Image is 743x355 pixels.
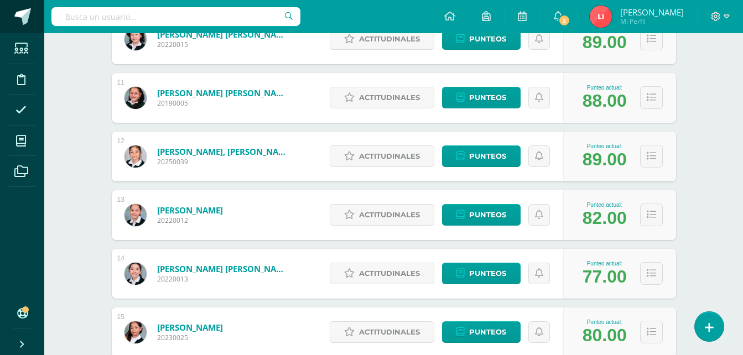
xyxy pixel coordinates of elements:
span: Punteos [469,205,506,225]
span: [PERSON_NAME] [620,7,684,18]
span: 20220013 [157,274,290,284]
img: d6e836f5b4b33143cca183a7dff9071e.png [124,204,147,226]
img: e00f5fa2a456824b18f3c48cd40b2624.png [124,87,147,109]
a: [PERSON_NAME] [157,322,223,333]
div: 89.00 [583,149,627,170]
a: Actitudinales [330,28,434,50]
span: 20220012 [157,216,223,225]
a: Punteos [442,321,521,343]
a: Actitudinales [330,263,434,284]
a: [PERSON_NAME], [PERSON_NAME] [157,146,290,157]
div: Punteo actual: [583,143,627,149]
span: Mi Perfil [620,17,684,26]
span: Actitudinales [359,146,420,166]
img: 01dd2756ea9e2b981645035e79ba90e3.png [590,6,612,28]
img: 5d1465688bcbed30ac7849635956eec9.png [124,321,147,343]
div: 77.00 [583,267,627,287]
div: 15 [117,313,124,321]
div: 11 [117,79,124,86]
span: 20190005 [157,98,290,108]
div: Punteo actual: [583,202,627,208]
div: Punteo actual: [583,85,627,91]
span: Actitudinales [359,87,420,108]
span: Punteos [469,322,506,342]
a: Punteos [442,145,521,167]
div: 80.00 [583,325,627,346]
a: Punteos [442,204,521,226]
input: Busca un usuario... [51,7,300,26]
span: Punteos [469,29,506,49]
div: 12 [117,137,124,145]
a: Punteos [442,263,521,284]
a: Actitudinales [330,87,434,108]
img: d882b782f3b0901a9e1fe35693e5f6e3.png [124,145,147,168]
a: [PERSON_NAME] [157,205,223,216]
div: Punteo actual: [583,260,627,267]
div: 82.00 [583,208,627,228]
span: Punteos [469,263,506,284]
a: Actitudinales [330,321,434,343]
a: Punteos [442,28,521,50]
a: [PERSON_NAME] [PERSON_NAME] [157,263,290,274]
span: 2 [558,14,570,27]
div: Punteo actual: [583,319,627,325]
span: Actitudinales [359,263,420,284]
a: [PERSON_NAME] [PERSON_NAME] [157,87,290,98]
span: Actitudinales [359,322,420,342]
a: Punteos [442,87,521,108]
span: Punteos [469,146,506,166]
div: 88.00 [583,91,627,111]
span: Actitudinales [359,29,420,49]
span: 20220015 [157,40,290,49]
a: Actitudinales [330,204,434,226]
span: 20250039 [157,157,290,166]
span: 20230025 [157,333,223,342]
img: f6ac0dc17f11a5f69f1a35c97e7101cf.png [124,263,147,285]
span: Actitudinales [359,205,420,225]
a: Actitudinales [330,145,434,167]
span: Punteos [469,87,506,108]
div: 14 [117,254,124,262]
div: 13 [117,196,124,203]
a: [PERSON_NAME] [PERSON_NAME] [157,29,290,40]
img: b56643b592e7e295f3cdeecc5a3e420a.png [124,28,147,50]
div: 89.00 [583,32,627,53]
